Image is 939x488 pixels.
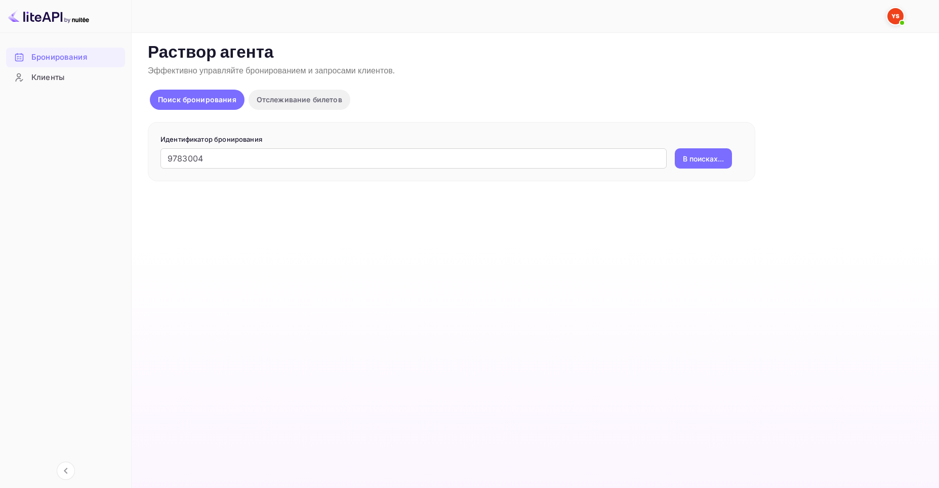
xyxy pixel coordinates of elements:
ya-tr-span: Раствор агента [148,42,274,64]
a: Клиенты [6,68,125,87]
ya-tr-span: Клиенты [31,72,64,84]
ya-tr-span: Поиск бронирования [158,95,236,104]
img: Логотип LiteAPI [8,8,89,24]
ya-tr-span: Отслеживание билетов [257,95,342,104]
div: Клиенты [6,68,125,88]
ya-tr-span: Идентификатор бронирования [160,135,262,143]
ya-tr-span: Бронирования [31,52,87,63]
img: Служба Поддержки Яндекса [887,8,904,24]
ya-tr-span: В поисках... [683,153,724,164]
button: В поисках... [675,148,732,169]
ya-tr-span: Эффективно управляйте бронированием и запросами клиентов. [148,66,395,76]
div: Бронирования [6,48,125,67]
a: Бронирования [6,48,125,66]
input: Введите идентификатор бронирования (например, 63782194) [160,148,667,169]
button: Свернуть навигацию [57,462,75,480]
